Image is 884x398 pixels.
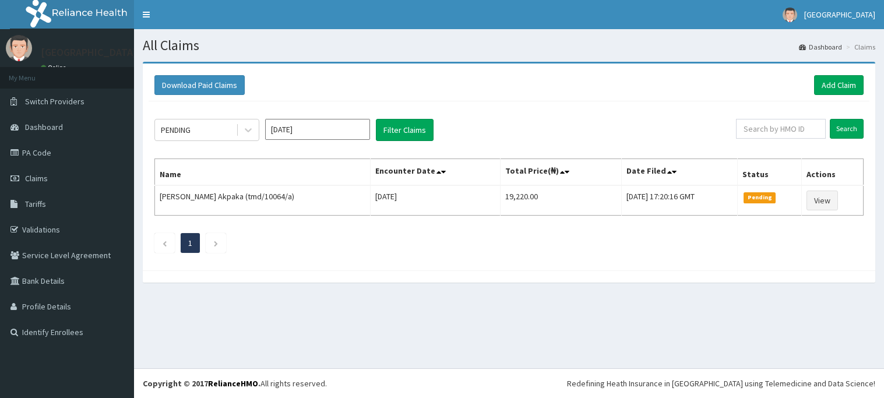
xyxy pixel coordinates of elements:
[376,119,434,141] button: Filter Claims
[143,378,260,389] strong: Copyright © 2017 .
[804,9,875,20] span: [GEOGRAPHIC_DATA]
[41,47,137,58] p: [GEOGRAPHIC_DATA]
[783,8,797,22] img: User Image
[806,191,838,210] a: View
[155,185,371,216] td: [PERSON_NAME] Akpaka (tmd/10064/a)
[25,96,84,107] span: Switch Providers
[744,192,776,203] span: Pending
[134,368,884,398] footer: All rights reserved.
[161,124,191,136] div: PENDING
[830,119,864,139] input: Search
[501,185,621,216] td: 19,220.00
[621,185,738,216] td: [DATE] 17:20:16 GMT
[814,75,864,95] a: Add Claim
[370,159,501,186] th: Encounter Date
[143,38,875,53] h1: All Claims
[567,378,875,389] div: Redefining Heath Insurance in [GEOGRAPHIC_DATA] using Telemedicine and Data Science!
[501,159,621,186] th: Total Price(₦)
[155,159,371,186] th: Name
[41,64,69,72] a: Online
[188,238,192,248] a: Page 1 is your current page
[25,173,48,184] span: Claims
[802,159,864,186] th: Actions
[25,122,63,132] span: Dashboard
[736,119,826,139] input: Search by HMO ID
[738,159,802,186] th: Status
[265,119,370,140] input: Select Month and Year
[25,199,46,209] span: Tariffs
[213,238,219,248] a: Next page
[799,42,842,52] a: Dashboard
[370,185,501,216] td: [DATE]
[621,159,738,186] th: Date Filed
[208,378,258,389] a: RelianceHMO
[162,238,167,248] a: Previous page
[6,35,32,61] img: User Image
[154,75,245,95] button: Download Paid Claims
[843,42,875,52] li: Claims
